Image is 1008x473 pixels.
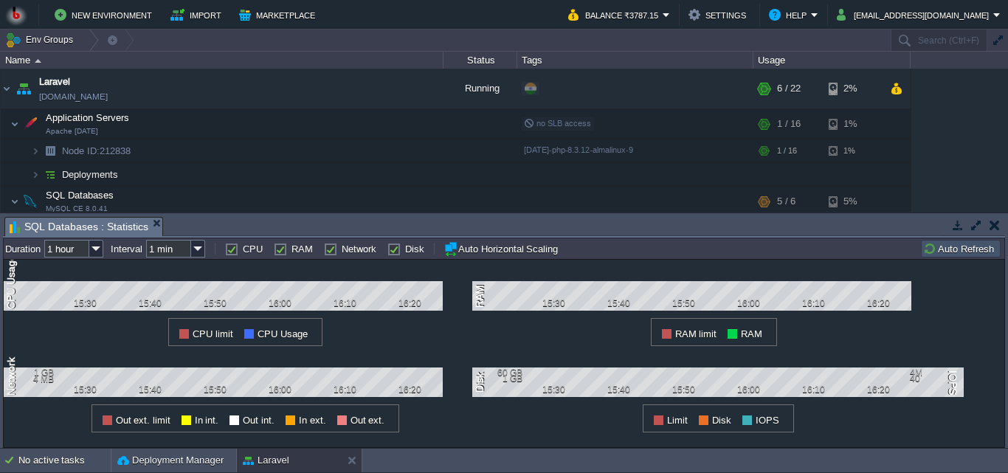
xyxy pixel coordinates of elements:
div: Tags [518,52,753,69]
div: Name [1,52,443,69]
img: Bitss Techniques [5,4,27,26]
div: 15:50 [666,384,703,395]
a: Laravel [39,75,70,89]
div: 4 MB [6,374,54,384]
button: Settings [688,6,750,24]
label: Interval [111,244,142,255]
div: 5% [829,187,877,216]
div: 1 GB [474,373,522,384]
div: 15:30 [67,298,104,308]
span: Node ID: [62,145,100,156]
a: [DOMAIN_NAME] [39,89,108,104]
div: 16:10 [795,384,832,395]
div: 15:50 [197,298,234,308]
a: Deployments [61,168,120,181]
span: RAM [741,328,762,339]
button: Import [170,6,226,24]
div: 16:10 [327,298,364,308]
div: 16:00 [262,384,299,395]
img: AMDAwAAAACH5BAEAAAAALAAAAAABAAEAAAICRAEAOw== [40,139,61,162]
button: Deployment Manager [117,453,224,468]
img: AMDAwAAAACH5BAEAAAAALAAAAAABAAEAAAICRAEAOw== [20,187,41,216]
div: 60 GB [474,367,522,378]
span: In int. [195,415,219,426]
button: Balance ₹3787.15 [568,6,663,24]
div: No active tasks [18,449,111,472]
span: [DATE]-php-8.3.12-almalinux-9 [524,145,633,154]
div: 16:10 [795,298,832,308]
div: Status [444,52,517,69]
span: Limit [667,415,688,426]
div: 1 GB [6,367,54,378]
button: Auto Horizontal Scaling [443,241,562,256]
a: Application ServersApache [DATE] [44,112,131,123]
span: CPU limit [193,328,233,339]
img: AMDAwAAAACH5BAEAAAAALAAAAAABAAEAAAICRAEAOw== [10,109,19,139]
label: Disk [405,244,424,255]
span: RAM limit [675,328,717,339]
a: Node ID:212838 [61,145,133,157]
div: 15:40 [601,384,638,395]
div: 1% [829,109,877,139]
div: 4M [910,367,958,378]
div: 40 [910,373,958,384]
div: 1 / 16 [777,109,801,139]
button: Marketplace [239,6,320,24]
div: 6 / 22 [777,69,801,108]
div: Network [4,356,21,397]
button: Auto Refresh [923,242,998,255]
img: AMDAwAAAACH5BAEAAAAALAAAAAABAAEAAAICRAEAOw== [10,187,19,216]
div: Usage [754,52,910,69]
label: RAM [291,244,313,255]
span: no SLB access [524,119,591,128]
img: AMDAwAAAACH5BAEAAAAALAAAAAABAAEAAAICRAEAOw== [31,139,40,162]
div: 16:20 [392,384,429,395]
button: Env Groups [5,30,78,50]
div: 15:40 [601,298,638,308]
span: SQL Databases [44,189,116,201]
div: 16:10 [327,384,364,395]
div: RAM [472,283,490,309]
div: 16:00 [731,298,767,308]
span: Out int. [243,415,275,426]
div: 16:00 [262,298,299,308]
span: IOPS [756,415,779,426]
button: Laravel [243,453,289,468]
img: AMDAwAAAACH5BAEAAAAALAAAAAABAAEAAAICRAEAOw== [31,163,40,186]
label: Duration [5,244,41,255]
a: SQL DatabasesMySQL CE 8.0.41 [44,190,116,201]
label: Network [342,244,376,255]
div: 16:20 [860,298,897,308]
div: 16:20 [392,298,429,308]
span: Out ext. [351,415,385,426]
div: 5 / 6 [777,187,795,216]
span: Application Servers [44,111,131,124]
div: 1 / 16 [777,139,797,162]
div: CPU Usage [4,253,21,311]
div: 1% [829,139,877,162]
span: MySQL CE 8.0.41 [46,204,108,213]
div: 16:20 [860,384,897,395]
button: Help [769,6,811,24]
div: 15:30 [536,298,573,308]
button: New Environment [55,6,156,24]
img: AMDAwAAAACH5BAEAAAAALAAAAAABAAEAAAICRAEAOw== [40,163,61,186]
span: CPU Usage [258,328,308,339]
span: 212838 [61,145,133,157]
div: 15:50 [197,384,234,395]
img: AMDAwAAAACH5BAEAAAAALAAAAAABAAEAAAICRAEAOw== [13,69,34,108]
div: 15:30 [67,384,104,395]
div: 15:50 [666,298,703,308]
label: CPU [243,244,263,255]
span: Disk [712,415,731,426]
img: AMDAwAAAACH5BAEAAAAALAAAAAABAAEAAAICRAEAOw== [20,109,41,139]
div: Running [443,69,517,108]
span: In ext. [299,415,326,426]
div: 2% [829,69,877,108]
span: Apache [DATE] [46,127,98,136]
img: AMDAwAAAACH5BAEAAAAALAAAAAABAAEAAAICRAEAOw== [35,59,41,63]
div: 15:30 [536,384,573,395]
div: Disk [472,371,490,394]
